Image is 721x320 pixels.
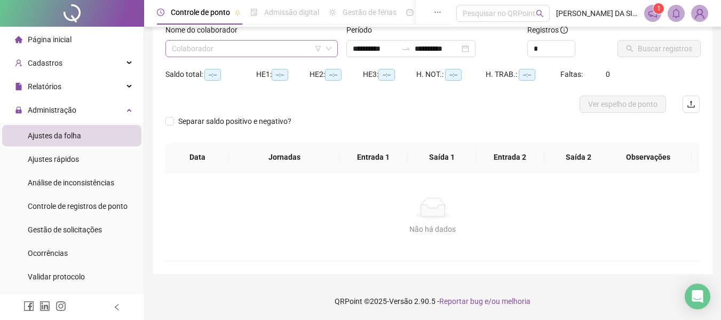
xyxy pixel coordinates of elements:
div: HE 3: [363,68,416,81]
span: file [15,83,22,90]
span: left [113,303,121,311]
span: sun [329,9,336,16]
span: Administração [28,106,76,114]
span: Reportar bug e/ou melhoria [439,297,530,306]
span: home [15,36,22,43]
span: 1 [657,5,661,12]
span: Ajustes rápidos [28,155,79,163]
th: Observações [605,143,692,172]
div: HE 1: [256,68,310,81]
span: Análise de inconsistências [28,178,114,187]
span: Controle de ponto [171,8,230,17]
th: Saída 2 [544,143,613,172]
th: Data [165,143,229,172]
button: Buscar registros [617,40,701,57]
span: Ocorrências [28,249,68,257]
span: linkedin [39,301,50,311]
span: Validar protocolo [28,272,85,281]
span: info-circle [560,26,568,34]
span: down [326,45,332,52]
div: H. NOT.: [416,68,486,81]
th: Saída 1 [408,143,476,172]
span: notification [648,9,657,18]
span: lock [15,106,22,114]
label: Nome do colaborador [165,24,244,36]
img: 87189 [692,5,708,21]
div: Saldo total: [165,68,256,81]
span: --:-- [378,69,395,81]
span: Relatórios [28,82,61,91]
span: bell [671,9,681,18]
span: Página inicial [28,35,72,44]
span: Controle de registros de ponto [28,202,128,210]
span: upload [687,100,695,108]
span: dashboard [406,9,414,16]
span: [PERSON_NAME] DA SILV - Arco Sertão central [556,7,638,19]
span: Ajustes da folha [28,131,81,140]
span: Cadastros [28,59,62,67]
span: Observações [613,151,683,163]
div: HE 2: [310,68,363,81]
th: Entrada 2 [476,143,544,172]
span: search [536,10,544,18]
span: swap-right [402,44,410,53]
span: --:-- [272,69,288,81]
th: Jornadas [229,143,339,172]
span: Faltas: [560,70,584,79]
div: H. TRAB.: [486,68,560,81]
sup: 1 [653,3,664,14]
span: to [402,44,410,53]
th: Entrada 1 [339,143,408,172]
span: --:-- [445,69,462,81]
span: --:-- [204,69,221,81]
span: 0 [606,70,610,79]
span: pushpin [234,10,241,16]
div: Não há dados [178,223,687,235]
span: clock-circle [157,9,164,16]
span: filter [315,45,321,52]
span: --:-- [325,69,342,81]
button: Ver espelho de ponto [580,96,666,113]
span: ellipsis [434,9,441,16]
span: --:-- [519,69,535,81]
span: user-add [15,59,22,67]
span: file-done [250,9,258,16]
span: facebook [23,301,34,311]
span: Versão [389,297,413,306]
div: Open Intercom Messenger [685,284,710,309]
span: Gestão de férias [343,8,397,17]
footer: QRPoint © 2025 - 2.90.5 - [144,283,721,320]
label: Período [346,24,379,36]
span: Separar saldo positivo e negativo? [174,115,296,127]
span: Gestão de solicitações [28,225,102,234]
span: Registros [527,24,568,36]
span: Admissão digital [264,8,319,17]
span: instagram [56,301,66,311]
